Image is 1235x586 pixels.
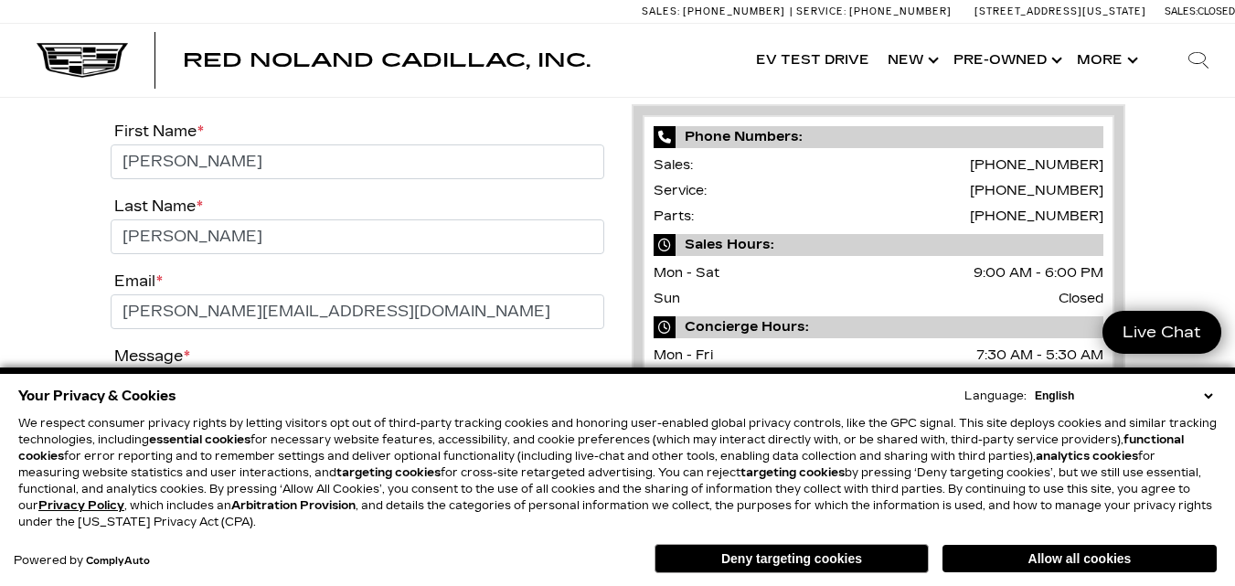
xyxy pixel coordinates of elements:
strong: targeting cookies [336,466,441,479]
strong: analytics cookies [1036,450,1138,463]
span: 9:00 AM - 6:00 PM [974,261,1103,286]
label: Last Name [111,197,203,215]
div: Language: [964,390,1027,401]
span: Concierge Hours: [654,316,1103,338]
a: Service: [PHONE_NUMBER] [790,6,956,16]
span: Sales: [654,157,693,173]
a: Privacy Policy [38,499,124,512]
span: Live Chat [1113,322,1210,343]
span: [PHONE_NUMBER] [849,5,952,17]
strong: targeting cookies [740,466,845,479]
a: New [878,24,944,97]
div: Powered by [14,555,150,567]
button: Deny targeting cookies [655,544,929,573]
span: Closed [1059,286,1103,312]
span: 7:30 AM - 5:30 AM [976,343,1103,368]
span: Mon - Fri [654,347,713,363]
span: Your Privacy & Cookies [18,383,176,409]
span: Parts: [654,208,694,224]
span: Closed [1198,5,1235,17]
select: Language Select [1030,388,1217,404]
span: [PHONE_NUMBER] [683,5,785,17]
strong: essential cookies [149,433,250,446]
span: Red Noland Cadillac, Inc. [183,49,591,71]
a: Sales: [PHONE_NUMBER] [642,6,790,16]
a: [PHONE_NUMBER] [970,208,1103,224]
a: Pre-Owned [944,24,1068,97]
label: First Name [111,123,204,140]
p: We respect consumer privacy rights by letting visitors opt out of third-party tracking cookies an... [18,415,1217,530]
span: Phone Numbers: [654,126,1103,148]
label: Email [111,272,163,290]
a: [PHONE_NUMBER] [970,157,1103,173]
span: Sales: [1165,5,1198,17]
button: More [1068,24,1144,97]
img: Cadillac Dark Logo with Cadillac White Text [37,43,128,78]
a: [STREET_ADDRESS][US_STATE] [974,5,1146,17]
span: Service: [796,5,846,17]
span: Sales Hours: [654,234,1103,256]
span: Mon - Sat [654,265,719,281]
span: Sun [654,291,680,306]
span: Sales: [642,5,680,17]
a: EV Test Drive [747,24,878,97]
label: Message [111,347,190,365]
a: Red Noland Cadillac, Inc. [183,51,591,69]
span: Service: [654,183,707,198]
strong: Arbitration Provision [231,499,356,512]
button: Allow all cookies [942,545,1217,572]
a: ComplyAuto [86,556,150,567]
a: Live Chat [1102,311,1221,354]
a: [PHONE_NUMBER] [970,183,1103,198]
